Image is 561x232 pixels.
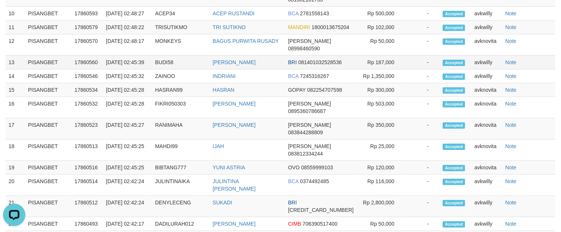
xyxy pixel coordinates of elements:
[25,175,72,196] td: PISANGBET
[103,139,152,161] td: [DATE] 02:45:25
[213,10,254,16] a: ACEP RUSTANDI
[471,7,502,21] td: avkwilly
[6,7,25,21] td: 10
[443,200,465,206] span: Accepted
[25,69,72,83] td: PISANGBET
[505,122,517,128] a: Note
[300,73,329,79] span: Copy 7245316267 to clipboard
[357,175,405,196] td: Rp 116,000
[103,217,152,231] td: [DATE] 02:42:17
[6,97,25,118] td: 16
[288,221,301,227] span: CIMB
[471,139,502,161] td: avknovita
[25,56,72,69] td: PISANGBET
[443,25,465,31] span: Accepted
[213,59,256,65] a: [PERSON_NAME]
[6,196,25,217] td: 21
[152,161,210,175] td: BIBTANG777
[103,83,152,97] td: [DATE] 02:45:28
[357,97,405,118] td: Rp 503,000
[443,144,465,150] span: Accepted
[288,178,298,184] span: BCA
[72,196,103,217] td: 17860512
[505,164,517,170] a: Note
[103,161,152,175] td: [DATE] 02:45:25
[72,97,103,118] td: 17860532
[72,7,103,21] td: 17860593
[72,139,103,161] td: 17860513
[300,178,329,184] span: Copy 0374492485 to clipboard
[443,11,465,17] span: Accepted
[406,21,440,34] td: -
[72,56,103,69] td: 17860560
[288,108,326,114] span: Copy 0895360786687 to clipboard
[505,24,517,30] a: Note
[505,143,517,149] a: Note
[25,21,72,34] td: PISANGBET
[72,175,103,196] td: 17860514
[152,34,210,56] td: MONKEYS
[25,196,72,217] td: PISANGBET
[288,10,298,16] span: BCA
[443,179,465,185] span: Accepted
[300,10,329,16] span: Copy 2781558143 to clipboard
[288,24,310,30] span: MANDIRI
[505,87,517,93] a: Note
[471,83,502,97] td: avknovita
[152,139,210,161] td: MAHDI99
[25,97,72,118] td: PISANGBET
[357,34,405,56] td: Rp 50,000
[288,200,297,206] span: BRI
[72,83,103,97] td: 17860534
[357,139,405,161] td: Rp 25,000
[505,178,517,184] a: Note
[103,69,152,83] td: [DATE] 02:45:32
[103,196,152,217] td: [DATE] 02:42:24
[72,118,103,139] td: 17860523
[152,118,210,139] td: RANIMAHA
[443,101,465,107] span: Accepted
[406,83,440,97] td: -
[298,59,342,65] span: Copy 081401032528536 to clipboard
[25,34,72,56] td: PISANGBET
[406,161,440,175] td: -
[103,34,152,56] td: [DATE] 02:48:17
[25,118,72,139] td: PISANGBET
[288,164,300,170] span: OVO
[213,101,256,107] a: [PERSON_NAME]
[152,56,210,69] td: BUDI58
[152,196,210,217] td: DENYLECENG
[288,122,331,128] span: [PERSON_NAME]
[406,34,440,56] td: -
[357,217,405,231] td: Rp 50,000
[443,122,465,129] span: Accepted
[288,46,320,51] span: Copy 08998460590 to clipboard
[152,69,210,83] td: ZAINOO
[25,217,72,231] td: PISANGBET
[406,175,440,196] td: -
[213,24,246,30] a: TRI SUTIKNO
[443,221,465,228] span: Accepted
[213,164,245,170] a: YUNI ASTRIA
[6,118,25,139] td: 17
[288,129,323,135] span: Copy 083844288809 to clipboard
[72,34,103,56] td: 17860570
[406,7,440,21] td: -
[471,97,502,118] td: avknovita
[72,217,103,231] td: 17860493
[505,221,517,227] a: Note
[213,200,232,206] a: SUKADI
[357,69,405,83] td: Rp 1,350,000
[288,87,305,93] span: GOPAY
[3,3,25,25] button: Open LiveChat chat widget
[471,161,502,175] td: avknovita
[213,73,235,79] a: INDRIANI
[25,161,72,175] td: PISANGBET
[103,118,152,139] td: [DATE] 02:45:27
[301,164,333,170] span: Copy 08559999103 to clipboard
[505,38,517,44] a: Note
[357,161,405,175] td: Rp 120,000
[406,217,440,231] td: -
[471,196,502,217] td: avkwilly
[152,97,210,118] td: FIKRI050303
